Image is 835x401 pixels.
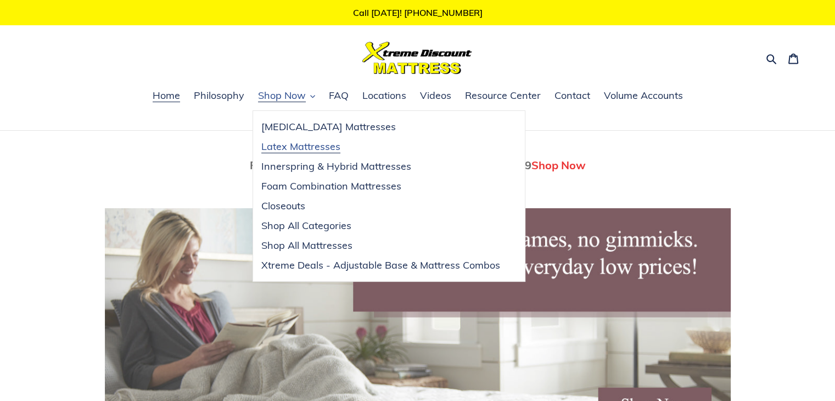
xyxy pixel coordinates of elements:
span: Shop All Categories [261,219,351,232]
img: Xtreme Discount Mattress [362,42,472,74]
span: FAQ [329,89,349,102]
a: Shop All Categories [253,216,508,236]
a: [MEDICAL_DATA] Mattresses [253,117,508,137]
span: Innerspring & Hybrid Mattresses [261,160,411,173]
a: Philosophy [188,88,250,104]
span: [MEDICAL_DATA] Mattresses [261,120,396,133]
span: Xtreme Deals - Adjustable Base & Mattress Combos [261,259,500,272]
span: Home [153,89,180,102]
span: Contact [554,89,590,102]
span: Shop All Mattresses [261,239,352,252]
span: Closeouts [261,199,305,213]
a: Contact [549,88,596,104]
a: Closeouts [253,196,508,216]
a: Innerspring & Hybrid Mattresses [253,157,508,176]
a: Videos [414,88,457,104]
a: Xtreme Deals - Adjustable Base & Mattress Combos [253,255,508,275]
span: Foam Combination Mattresses [261,180,401,193]
button: Shop Now [253,88,321,104]
a: Home [147,88,186,104]
span: Volume Accounts [604,89,683,102]
a: FAQ [323,88,354,104]
span: Fully Adjustable Queen Base With Mattress Only $799 [250,158,531,172]
span: Videos [420,89,451,102]
a: Resource Center [459,88,546,104]
span: Shop Now [531,158,586,172]
span: Philosophy [194,89,244,102]
a: Volume Accounts [598,88,688,104]
span: Shop Now [258,89,306,102]
a: Latex Mattresses [253,137,508,157]
span: Resource Center [465,89,541,102]
a: Foam Combination Mattresses [253,176,508,196]
a: Shop All Mattresses [253,236,508,255]
span: Latex Mattresses [261,140,340,153]
span: Locations [362,89,406,102]
a: Locations [357,88,412,104]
